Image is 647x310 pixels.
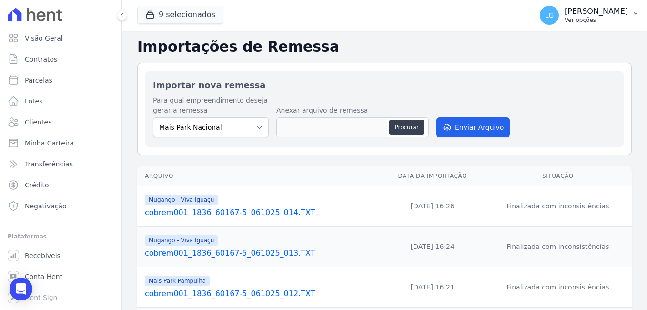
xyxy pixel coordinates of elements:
[25,96,43,106] span: Lotes
[4,155,118,174] a: Transferências
[10,278,32,300] div: Open Intercom Messenger
[381,166,484,186] th: Data da Importação
[25,201,67,211] span: Negativação
[436,117,510,137] button: Enviar Arquivo
[381,267,484,308] td: [DATE] 16:21
[145,248,377,259] a: cobrem001_1836_60167-5_061025_013.TXT
[145,195,218,205] span: Mugango - Viva Iguaçu
[565,16,628,24] p: Ver opções
[484,186,632,227] td: Finalizada com inconsistências
[4,267,118,286] a: Conta Hent
[145,288,377,300] a: cobrem001_1836_60167-5_061025_012.TXT
[25,159,73,169] span: Transferências
[4,246,118,265] a: Recebíveis
[153,95,269,115] label: Para qual empreendimento deseja gerar a remessa
[145,276,210,286] span: Mais Park Pampulha
[4,29,118,48] a: Visão Geral
[276,105,429,115] label: Anexar arquivo de remessa
[25,272,62,281] span: Conta Hent
[4,134,118,153] a: Minha Carteira
[25,33,63,43] span: Visão Geral
[4,92,118,111] a: Lotes
[4,196,118,216] a: Negativação
[484,227,632,267] td: Finalizada com inconsistências
[25,180,49,190] span: Crédito
[25,54,57,64] span: Contratos
[145,207,377,218] a: cobrem001_1836_60167-5_061025_014.TXT
[381,186,484,227] td: [DATE] 16:26
[4,71,118,90] a: Parcelas
[137,166,381,186] th: Arquivo
[4,50,118,69] a: Contratos
[565,7,628,16] p: [PERSON_NAME]
[25,75,52,85] span: Parcelas
[4,113,118,132] a: Clientes
[484,267,632,308] td: Finalizada com inconsistências
[484,166,632,186] th: Situação
[153,79,616,92] h2: Importar nova remessa
[545,12,554,19] span: LG
[145,235,218,246] span: Mugango - Viva Iguaçu
[389,120,424,135] button: Procurar
[8,231,114,242] div: Plataformas
[532,2,647,29] button: LG [PERSON_NAME] Ver opções
[137,6,223,24] button: 9 selecionados
[25,138,74,148] span: Minha Carteira
[25,251,61,260] span: Recebíveis
[4,176,118,195] a: Crédito
[381,227,484,267] td: [DATE] 16:24
[25,117,51,127] span: Clientes
[137,38,632,55] h2: Importações de Remessa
